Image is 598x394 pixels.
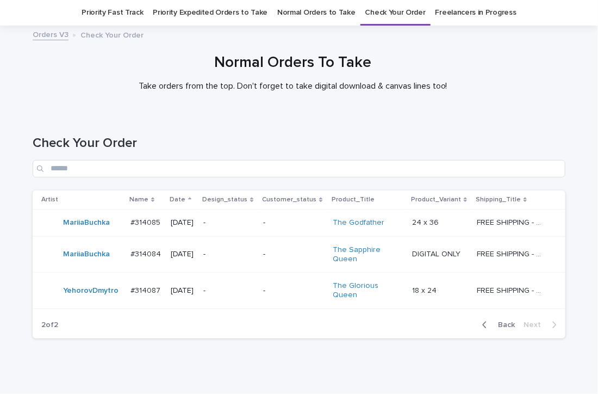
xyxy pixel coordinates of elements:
[63,286,119,295] a: YehorovDmytro
[33,160,565,177] input: Search
[130,284,163,295] p: #314087
[519,320,565,330] button: Next
[203,218,254,227] p: -
[203,250,254,259] p: -
[41,194,58,206] p: Artist
[524,321,547,329] span: Next
[129,194,148,206] p: Name
[80,28,144,40] p: Check Your Order
[202,194,247,206] p: Design_status
[170,194,185,206] p: Date
[476,194,521,206] p: Shipping_Title
[333,218,384,227] a: The Godfather
[27,54,559,72] h1: Normal Orders To Take
[333,281,401,300] a: The Glorious Queen
[332,194,375,206] p: Product_Title
[33,28,68,40] a: Orders V3
[477,248,547,259] p: FREE SHIPPING - preview in 1-2 business days, after your approval delivery will take 5-10 b.d.
[171,218,195,227] p: [DATE]
[203,286,254,295] p: -
[477,284,547,295] p: FREE SHIPPING - preview in 1-2 business days, after your approval delivery will take 5-10 b.d.
[171,286,195,295] p: [DATE]
[412,284,439,295] p: 18 x 24
[130,216,163,227] p: #314085
[63,218,110,227] a: MariiaBuchka
[412,248,463,259] p: DIGITAL ONLY
[262,194,316,206] p: Customer_status
[411,194,461,206] p: Product_Variant
[33,136,565,151] h1: Check Your Order
[491,321,515,329] span: Back
[63,250,110,259] a: MariiaBuchka
[33,273,565,309] tr: YehorovDmytro #314087#314087 [DATE]--The Glorious Queen 18 x 2418 x 24 FREE SHIPPING - preview in...
[263,250,324,259] p: -
[130,248,163,259] p: #314084
[33,312,67,338] p: 2 of 2
[474,320,519,330] button: Back
[412,216,441,227] p: 24 x 36
[333,245,401,264] a: The Sapphire Queen
[76,81,510,91] p: Take orders from the top. Don't forget to take digital download & canvas lines too!
[263,218,324,227] p: -
[33,236,565,273] tr: MariiaBuchka #314084#314084 [DATE]--The Sapphire Queen DIGITAL ONLYDIGITAL ONLY FREE SHIPPING - p...
[171,250,195,259] p: [DATE]
[33,209,565,236] tr: MariiaBuchka #314085#314085 [DATE]--The Godfather 24 x 3624 x 36 FREE SHIPPING - preview in 1-2 b...
[477,216,547,227] p: FREE SHIPPING - preview in 1-2 business days, after your approval delivery will take 5-10 b.d.
[263,286,324,295] p: -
